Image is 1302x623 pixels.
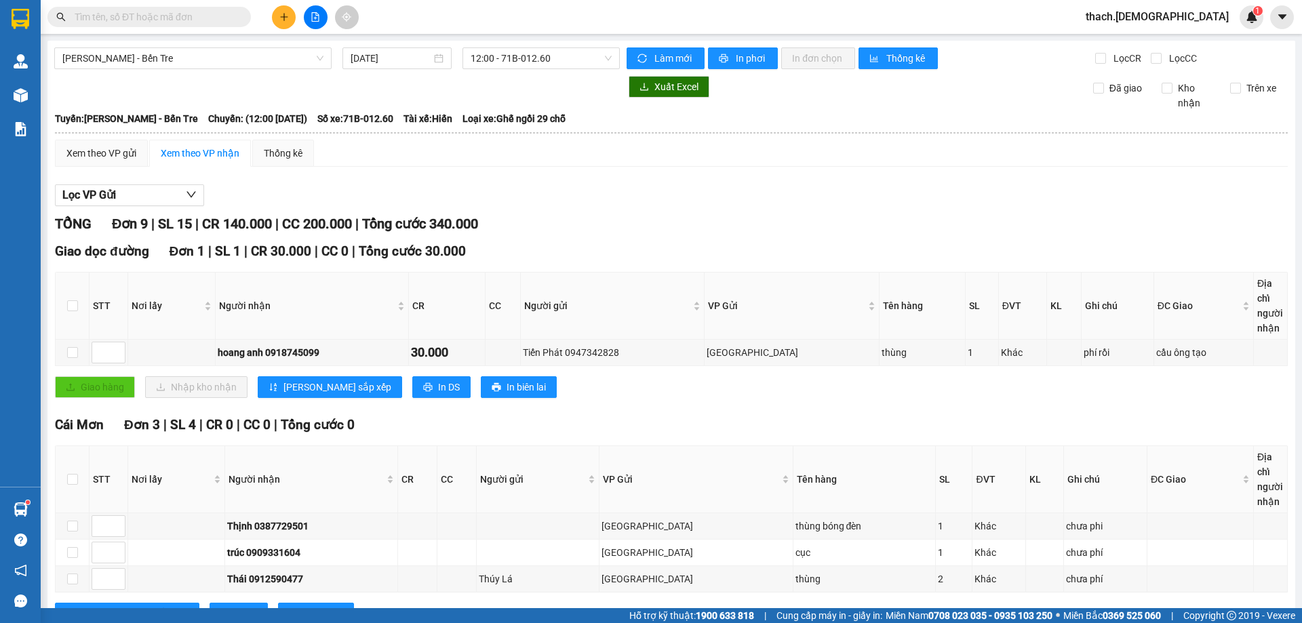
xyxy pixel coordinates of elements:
input: Tìm tên, số ĐT hoặc mã đơn [75,9,235,24]
sup: 1 [1253,6,1263,16]
span: aim [342,12,351,22]
th: Ghi chú [1082,273,1154,340]
span: CR 140.000 [202,216,272,232]
td: Sài Gòn [599,513,793,540]
span: VP Gửi [603,472,778,487]
th: CR [398,446,437,513]
span: down [186,189,197,200]
span: Lọc VP Gửi [62,186,116,203]
span: Chuyến: (12:00 [DATE]) [208,111,307,126]
td: Sài Gòn [599,566,793,592]
button: aim [335,5,359,29]
span: In DS [438,380,460,395]
strong: 0369 525 060 [1103,610,1161,621]
span: CR 30.000 [251,243,311,259]
th: ĐVT [999,273,1047,340]
div: Khác [1001,345,1044,360]
div: Thịnh 0387729501 [227,519,395,534]
button: file-add [304,5,328,29]
span: | [151,216,155,232]
span: SL 15 [158,216,192,232]
span: Làm mới [654,51,694,66]
span: | [199,417,203,433]
img: icon-new-feature [1246,11,1258,23]
button: sort-ascending[PERSON_NAME] sắp xếp [258,376,402,398]
button: printerIn biên lai [481,376,557,398]
div: chưa phí [1066,545,1145,560]
span: Đơn 9 [112,216,148,232]
button: printerIn phơi [708,47,778,69]
th: CC [486,273,521,340]
span: | [315,243,318,259]
span: | [352,243,355,259]
span: Người nhận [219,298,395,313]
span: Giao dọc đường [55,243,149,259]
span: Hồ Chí Minh - Bến Tre [62,48,323,68]
div: phí rồi [1084,345,1151,360]
span: In biên lai [304,606,343,621]
span: copyright [1227,611,1236,620]
span: caret-down [1276,11,1288,23]
span: 12:00 - 71B-012.60 [471,48,612,68]
div: Khác [974,545,1023,560]
img: warehouse-icon [14,502,28,517]
span: SL 1 [215,243,241,259]
div: Khác [974,519,1023,534]
span: message [14,595,27,607]
div: [GEOGRAPHIC_DATA] [707,345,877,360]
div: chưa phí [1066,571,1145,586]
button: bar-chartThống kê [859,47,938,69]
span: Thống kê [886,51,927,66]
span: Số xe: 71B-012.60 [317,111,393,126]
button: Lọc VP Gửi [55,184,204,206]
span: Lọc CR [1108,51,1143,66]
span: printer [492,382,501,393]
span: Đơn 3 [124,417,160,433]
span: CC 0 [321,243,349,259]
span: Người nhận [229,472,384,487]
span: SL 4 [170,417,196,433]
th: KL [1047,273,1082,340]
span: printer [719,54,730,64]
span: | [195,216,199,232]
span: Kho nhận [1172,81,1220,110]
img: solution-icon [14,122,28,136]
span: | [274,417,277,433]
span: Người gửi [480,472,585,487]
th: KL [1026,446,1064,513]
span: Tổng cước 0 [281,417,355,433]
div: cầu ông tạo [1156,345,1251,360]
th: CR [409,273,486,340]
img: logo-vxr [12,9,29,29]
span: question-circle [14,534,27,546]
span: TỔNG [55,216,92,232]
span: Nơi lấy [132,472,211,487]
span: Miền Bắc [1063,608,1161,623]
span: | [764,608,766,623]
div: Thái 0912590477 [227,571,395,586]
th: STT [90,273,128,340]
span: [PERSON_NAME] sắp xếp [283,380,391,395]
span: In phơi [736,51,767,66]
span: Trên xe [1241,81,1282,96]
span: Tài xế: Hiến [403,111,452,126]
span: | [208,243,212,259]
span: CR 0 [206,417,233,433]
div: Địa chỉ người nhận [1257,276,1284,336]
span: Loại xe: Ghế ngồi 29 chỗ [462,111,566,126]
th: Tên hàng [793,446,936,513]
div: thùng bóng đèn [795,519,934,534]
button: printerIn DS [412,376,471,398]
td: Sài Gòn [599,540,793,566]
div: Thống kê [264,146,302,161]
span: | [244,243,248,259]
span: sort-ascending [269,382,278,393]
div: cục [795,545,934,560]
span: Đơn 1 [170,243,205,259]
span: [PERSON_NAME] sắp xếp [81,606,189,621]
span: Đã giao [1104,81,1147,96]
div: thùng [795,571,934,586]
span: Hỗ trợ kỹ thuật: [629,608,754,623]
th: SL [936,446,972,513]
span: printer [423,382,433,393]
